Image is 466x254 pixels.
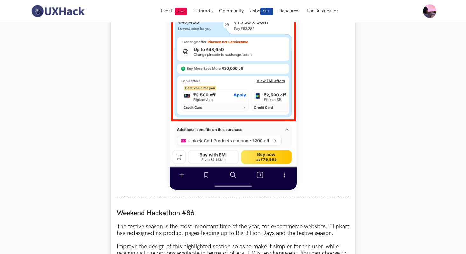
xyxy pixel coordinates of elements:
[117,209,350,217] label: Weekend Hackathon #86
[260,8,273,15] span: 50+
[423,4,436,18] img: Your profile pic
[175,8,187,15] span: Live
[30,4,86,18] img: UXHack-logo.png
